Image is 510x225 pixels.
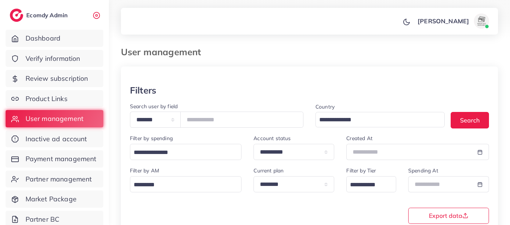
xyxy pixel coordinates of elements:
[26,33,60,43] span: Dashboard
[130,167,159,174] label: Filter by AM
[130,85,156,96] h3: Filters
[413,14,492,29] a: [PERSON_NAME]avatar
[26,194,77,204] span: Market Package
[474,14,489,29] img: avatar
[346,176,396,192] div: Search for option
[418,17,469,26] p: [PERSON_NAME]
[315,112,445,127] div: Search for option
[6,70,103,87] a: Review subscription
[26,174,92,184] span: Partner management
[6,150,103,168] a: Payment management
[26,214,60,224] span: Partner BC
[26,154,97,164] span: Payment management
[6,30,103,47] a: Dashboard
[130,134,173,142] label: Filter by spending
[6,130,103,148] a: Inactive ad account
[451,112,489,128] button: Search
[317,114,435,126] input: Search for option
[346,134,373,142] label: Created At
[6,90,103,107] a: Product Links
[408,208,489,224] button: Export data
[10,9,69,22] a: logoEcomdy Admin
[26,74,88,83] span: Review subscription
[130,144,241,160] div: Search for option
[429,213,468,219] span: Export data
[121,47,207,57] h3: User management
[347,179,386,191] input: Search for option
[253,134,291,142] label: Account status
[26,134,87,144] span: Inactive ad account
[26,54,80,63] span: Verify information
[6,190,103,208] a: Market Package
[130,103,178,110] label: Search user by field
[26,114,83,124] span: User management
[253,167,284,174] label: Current plan
[130,176,241,192] div: Search for option
[6,50,103,67] a: Verify information
[26,12,69,19] h2: Ecomdy Admin
[10,9,23,22] img: logo
[6,171,103,188] a: Partner management
[131,147,232,159] input: Search for option
[6,110,103,127] a: User management
[131,179,232,191] input: Search for option
[26,94,68,104] span: Product Links
[408,167,438,174] label: Spending At
[315,103,335,110] label: Country
[346,167,376,174] label: Filter by Tier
